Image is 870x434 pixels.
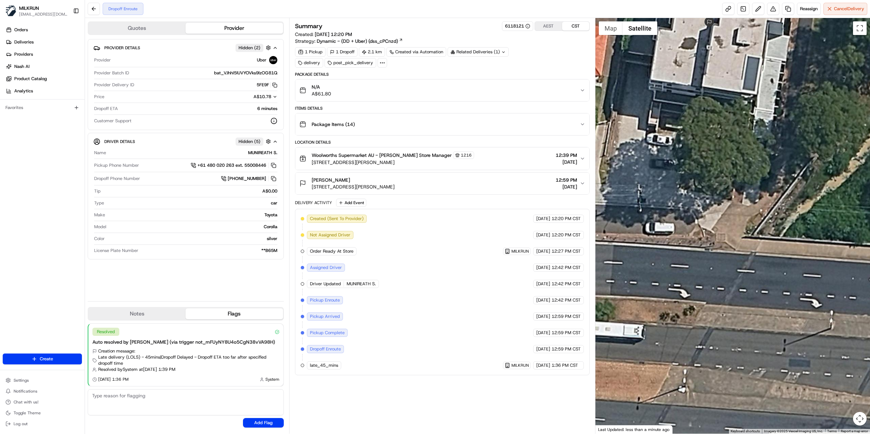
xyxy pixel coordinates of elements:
[295,47,326,57] div: 1 Pickup
[556,183,577,190] span: [DATE]
[14,51,33,57] span: Providers
[295,113,589,135] button: Package Items (14)
[853,412,867,426] button: Map camera controls
[107,200,277,206] div: car
[14,27,28,33] span: Orders
[310,346,341,352] span: Dropoff Enroute
[3,24,85,35] a: Orders
[552,216,581,222] span: 12:20 PM CST
[623,21,657,35] button: Show satellite imagery
[3,61,85,72] a: Nash AI
[562,22,589,31] button: CST
[93,42,278,53] button: Provider DetailsHidden (2)
[19,12,68,17] button: [EMAIL_ADDRESS][DOMAIN_NAME]
[552,330,581,336] span: 12:59 PM CST
[265,377,279,382] span: System
[310,313,340,320] span: Pickup Arrived
[295,72,590,77] div: Package Details
[295,38,403,44] div: Strategy:
[3,386,82,396] button: Notifications
[239,139,260,145] span: Hidden ( 5 )
[552,346,581,352] span: 12:59 PM CST
[108,212,277,218] div: Toyota
[841,429,868,433] a: Report a map error
[317,38,398,44] span: Dynamic - (DD + Uber) (dss_cPCnzd)
[310,362,338,368] span: late_45_mins
[3,397,82,407] button: Chat with us!
[552,248,581,254] span: 12:27 PM CST
[191,162,277,169] button: +61 480 020 263 ext. 55008446
[109,224,277,230] div: Corolla
[98,377,128,382] span: [DATE] 1:36 PM
[315,31,352,37] span: [DATE] 12:20 PM
[94,82,134,88] span: Provider Delivery ID
[3,37,85,48] a: Deliveries
[295,31,352,38] span: Created:
[19,5,39,12] span: MILKRUN
[254,94,271,100] span: A$10.78
[93,136,278,147] button: Driver DetailsHidden (5)
[121,106,277,112] div: 6 minutes
[92,339,279,345] div: Auto resolved by [PERSON_NAME] (via trigger not_mFUyNY8U4o5CgN38vVA98H)
[312,152,452,159] span: Woolworths Supermarket AU - [PERSON_NAME] Store Manager
[310,265,342,271] span: Assigned Driver
[599,21,623,35] button: Show street map
[386,47,446,57] a: Created via Automation
[327,47,358,57] div: 1 Dropoff
[312,84,331,90] span: N/A
[597,425,620,434] img: Google
[556,152,577,159] span: 12:39 PM
[94,188,101,194] span: Tip
[505,363,529,368] button: MILKRUN
[295,79,589,101] button: N/AA$61.80
[14,399,38,405] span: Chat with us!
[221,175,277,182] a: [PHONE_NUMBER]
[310,281,341,287] span: Driver Updated
[310,297,340,303] span: Pickup Enroute
[94,248,138,254] span: License Plate Number
[295,58,323,68] div: delivery
[92,328,119,336] div: Resolved
[505,23,530,29] div: 6118121
[107,236,277,242] div: silver
[511,249,529,254] span: MILKRUN
[317,38,403,44] a: Dynamic - (DD + Uber) (dss_cPCnzd)
[94,150,106,156] span: Name
[295,173,589,194] button: [PERSON_NAME][STREET_ADDRESS][PERSON_NAME]12:59 PM[DATE]
[109,150,277,156] div: MUNIREATH S.
[40,356,53,362] span: Create
[94,70,129,76] span: Provider Batch ID
[94,106,118,112] span: Dropoff ETA
[552,281,581,287] span: 12:42 PM CST
[536,346,550,352] span: [DATE]
[312,159,474,166] span: [STREET_ADDRESS][PERSON_NAME]
[14,388,37,394] span: Notifications
[14,76,47,82] span: Product Catalog
[3,408,82,418] button: Toggle Theme
[239,45,260,51] span: Hidden ( 2 )
[94,224,106,230] span: Model
[217,94,277,100] button: A$10.78
[312,177,350,183] span: [PERSON_NAME]
[88,308,186,319] button: Notes
[310,330,345,336] span: Pickup Complete
[448,47,509,57] div: Related Deliveries (1)
[764,429,823,433] span: Imagery ©2025 Vexcel Imaging US, Inc.
[88,23,186,34] button: Quotes
[536,281,550,287] span: [DATE]
[347,281,376,287] span: MUNIREATH S.
[295,106,590,111] div: Items Details
[98,366,138,373] span: Resolved by System
[536,232,550,238] span: [DATE]
[312,183,395,190] span: [STREET_ADDRESS][PERSON_NAME]
[104,45,140,51] span: Provider Details
[214,70,277,76] span: bat_VJhhI5IUVYOVks9lzOG81Q
[14,378,29,383] span: Settings
[197,162,266,168] span: +61 480 020 263 ext. 55008446
[257,57,266,63] span: Uber
[312,90,331,97] span: A$61.80
[94,200,104,206] span: Type
[536,330,550,336] span: [DATE]
[186,308,283,319] button: Flags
